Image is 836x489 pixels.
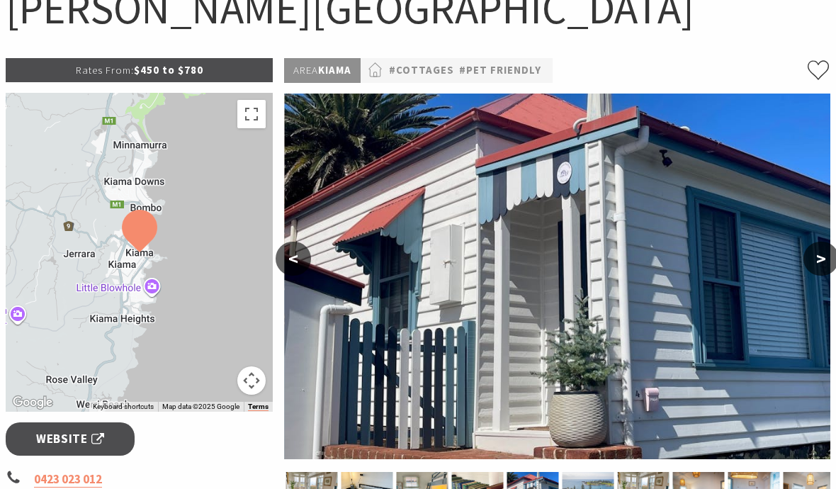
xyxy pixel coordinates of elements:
a: 0423 023 012 [34,471,102,488]
button: Toggle fullscreen view [237,100,266,128]
span: Website [36,429,104,449]
img: Property facade [284,94,830,459]
p: $450 to $780 [6,58,273,82]
button: < [276,242,311,276]
span: Rates From: [76,63,134,77]
a: Click to see this area on Google Maps [9,393,56,412]
a: Website [6,422,135,456]
span: Area [293,63,318,77]
a: #Pet Friendly [459,62,541,79]
a: Terms (opens in new tab) [248,403,269,411]
button: Keyboard shortcuts [93,402,154,412]
button: Map camera controls [237,366,266,395]
a: #Cottages [389,62,454,79]
span: Map data ©2025 Google [162,403,239,410]
img: Google [9,393,56,412]
p: Kiama [284,58,361,83]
